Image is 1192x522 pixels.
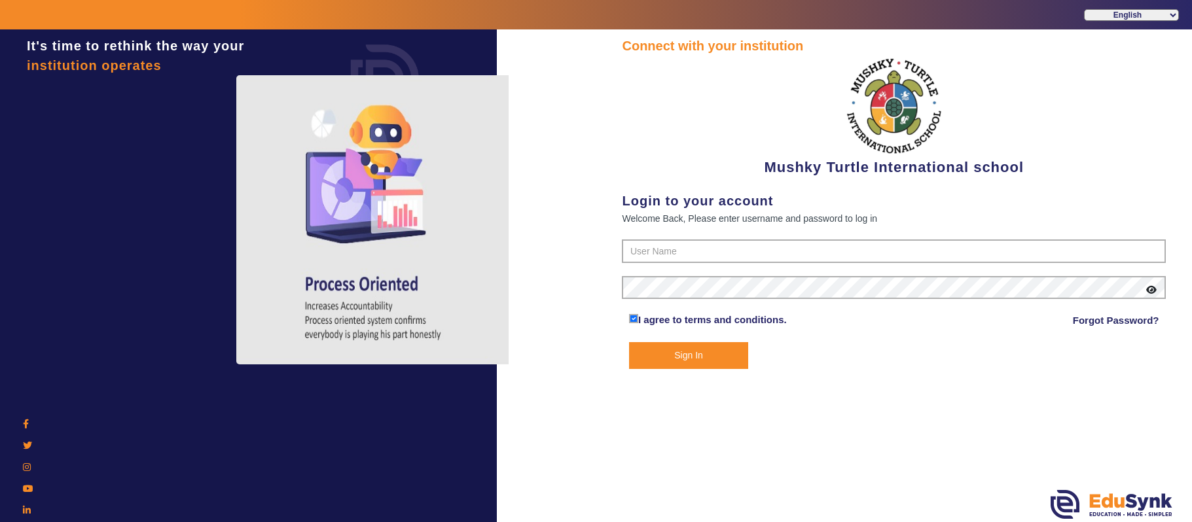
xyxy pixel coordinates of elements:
div: Login to your account [622,191,1166,211]
div: Connect with your institution [622,36,1166,56]
span: institution operates [27,58,162,73]
a: I agree to terms and conditions. [638,314,787,325]
input: User Name [622,239,1166,263]
img: login.png [336,29,434,128]
img: login4.png [236,75,511,364]
div: Mushky Turtle International school [622,56,1166,178]
a: Forgot Password? [1073,313,1159,328]
button: Sign In [629,342,748,369]
span: It's time to rethink the way your [27,39,244,53]
img: edusynk.png [1051,490,1172,519]
img: f2cfa3ea-8c3d-4776-b57d-4b8cb03411bc [845,56,943,156]
div: Welcome Back, Please enter username and password to log in [622,211,1166,226]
